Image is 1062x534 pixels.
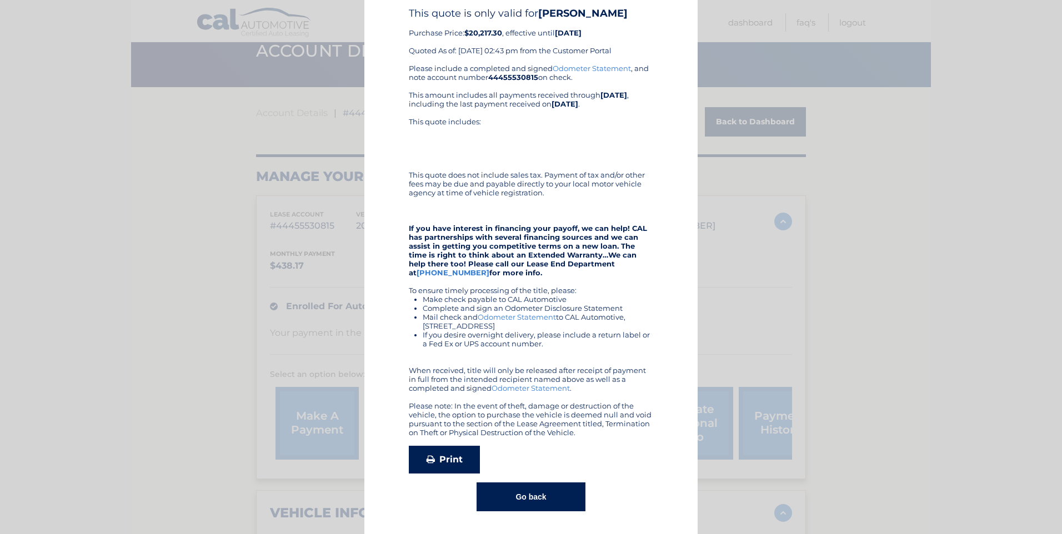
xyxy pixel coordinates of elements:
[423,313,653,330] li: Mail check and to CAL Automotive, [STREET_ADDRESS]
[553,64,631,73] a: Odometer Statement
[423,295,653,304] li: Make check payable to CAL Automotive
[409,117,653,162] div: This quote includes:
[477,482,585,511] button: Go back
[492,384,570,392] a: Odometer Statement
[423,330,653,348] li: If you desire overnight delivery, please include a return label or a Fed Ex or UPS account number.
[409,64,653,437] div: Please include a completed and signed , and note account number on check. This amount includes al...
[555,28,582,37] b: [DATE]
[423,304,653,313] li: Complete and sign an Odometer Disclosure Statement
[464,28,502,37] b: $20,217.30
[552,99,578,108] b: [DATE]
[409,7,653,64] div: Purchase Price: , effective until Quoted As of: [DATE] 02:43 pm from the Customer Portal
[409,7,653,19] h4: This quote is only valid for
[417,268,489,277] a: [PHONE_NUMBER]
[538,7,628,19] b: [PERSON_NAME]
[600,90,627,99] b: [DATE]
[488,73,538,82] b: 44455530815
[478,313,556,321] a: Odometer Statement
[409,224,647,277] strong: If you have interest in financing your payoff, we can help! CAL has partnerships with several fin...
[409,446,480,473] a: Print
